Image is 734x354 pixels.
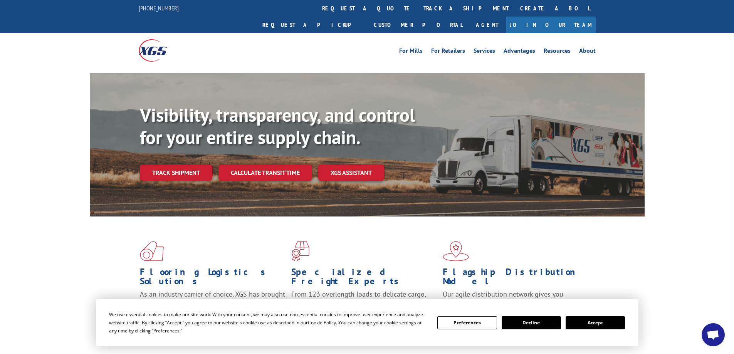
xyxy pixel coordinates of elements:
[308,319,336,326] span: Cookie Policy
[318,164,384,181] a: XGS ASSISTANT
[443,267,588,290] h1: Flagship Distribution Model
[702,323,725,346] div: Open chat
[506,17,596,33] a: Join Our Team
[140,241,164,261] img: xgs-icon-total-supply-chain-intelligence-red
[96,299,638,346] div: Cookie Consent Prompt
[399,48,423,56] a: For Mills
[579,48,596,56] a: About
[140,267,286,290] h1: Flooring Logistics Solutions
[504,48,535,56] a: Advantages
[140,290,285,317] span: As an industry carrier of choice, XGS has brought innovation and dedication to flooring logistics...
[291,290,437,324] p: From 123 overlength loads to delicate cargo, our experienced staff knows the best way to move you...
[474,48,495,56] a: Services
[139,4,179,12] a: [PHONE_NUMBER]
[431,48,465,56] a: For Retailers
[502,316,561,329] button: Decline
[291,241,309,261] img: xgs-icon-focused-on-flooring-red
[443,290,585,308] span: Our agile distribution network gives you nationwide inventory management on demand.
[140,103,415,149] b: Visibility, transparency, and control for your entire supply chain.
[566,316,625,329] button: Accept
[368,17,468,33] a: Customer Portal
[544,48,571,56] a: Resources
[218,164,312,181] a: Calculate transit time
[109,310,428,335] div: We use essential cookies to make our site work. With your consent, we may also use non-essential ...
[140,164,212,181] a: Track shipment
[291,267,437,290] h1: Specialized Freight Experts
[437,316,497,329] button: Preferences
[257,17,368,33] a: Request a pickup
[153,327,180,334] span: Preferences
[468,17,506,33] a: Agent
[443,241,469,261] img: xgs-icon-flagship-distribution-model-red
